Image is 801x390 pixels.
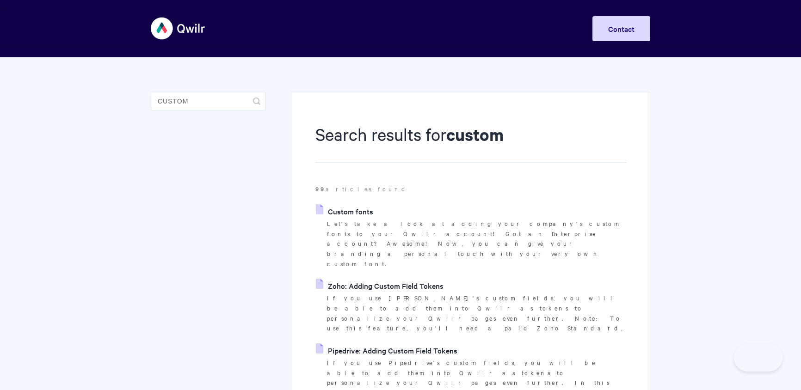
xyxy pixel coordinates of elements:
h1: Search results for [315,122,627,163]
input: Search [151,92,266,110]
a: Zoho: Adding Custom Field Tokens [316,279,444,292]
strong: custom [446,123,504,146]
a: Contact [592,16,650,41]
img: Qwilr Help Center [151,11,206,46]
a: Pipedrive: Adding Custom Field Tokens [316,343,457,357]
p: articles found [315,184,627,194]
strong: 99 [315,184,326,193]
a: Custom fonts [316,204,373,218]
p: Let's take a look at adding your company's custom fonts to your Qwilr account! Got an Enterprise ... [327,219,627,269]
iframe: Toggle Customer Support [734,344,783,372]
p: If you use [PERSON_NAME]'s custom fields, you will be able to add them into Qwilr as tokens to pe... [327,293,627,333]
